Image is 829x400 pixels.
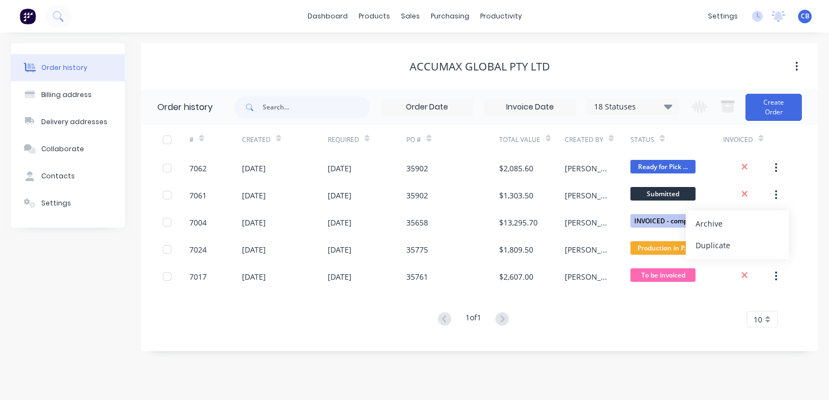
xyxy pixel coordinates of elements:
div: [PERSON_NAME] [565,163,609,174]
div: [DATE] [328,244,352,255]
div: 7061 [189,190,207,201]
div: Created By [565,125,630,154]
div: Created By [565,135,603,145]
div: Archive [696,216,779,231]
div: 35761 [406,271,428,282]
div: Invoiced [723,135,753,145]
div: 7024 [189,244,207,255]
button: Collaborate [11,136,125,163]
div: [DATE] [242,271,266,282]
div: Billing address [41,90,92,100]
div: 1 of 1 [465,312,481,327]
div: Order history [41,63,87,73]
div: [DATE] [328,163,352,174]
div: productivity [475,8,527,24]
div: [DATE] [242,217,266,228]
div: 7004 [189,217,207,228]
button: Billing address [11,81,125,108]
button: Settings [11,190,125,217]
div: [PERSON_NAME] [565,190,609,201]
div: Status [630,125,723,154]
div: [DATE] [242,244,266,255]
div: Required [328,135,359,145]
a: dashboard [302,8,353,24]
div: [DATE] [328,190,352,201]
div: Total Value [499,135,540,145]
div: 35775 [406,244,428,255]
div: [PERSON_NAME] [565,217,609,228]
span: To be invoiced [630,268,696,282]
div: [DATE] [242,190,266,201]
div: # [189,125,242,154]
span: CB [801,11,809,21]
div: [PERSON_NAME] [565,244,609,255]
div: Total Value [499,125,565,154]
span: Production in P... [630,241,696,255]
div: # [189,135,194,145]
div: Order history [157,101,213,114]
span: Submitted [630,187,696,201]
div: 7062 [189,163,207,174]
div: Required [328,125,407,154]
div: Invoiced [723,125,776,154]
div: $2,085.60 [499,163,533,174]
div: Created [242,125,328,154]
div: 35658 [406,217,428,228]
span: INVOICED - comp... [630,214,696,228]
div: $1,809.50 [499,244,533,255]
div: [DATE] [328,217,352,228]
img: Factory [20,8,36,24]
div: 7017 [189,271,207,282]
div: Accumax Global Pty Ltd [410,60,550,73]
div: Settings [41,198,71,208]
div: [DATE] [328,271,352,282]
div: Status [630,135,654,145]
span: Ready for Pick ... [630,160,696,173]
button: Contacts [11,163,125,190]
input: Order Date [381,99,473,115]
div: 35902 [406,163,428,174]
button: Order history [11,54,125,81]
div: 35902 [406,190,428,201]
div: PO # [406,135,421,145]
div: purchasing [425,8,475,24]
input: Invoice Date [484,99,576,115]
div: Contacts [41,171,75,181]
div: Collaborate [41,144,84,154]
div: 18 Statuses [588,101,679,113]
span: 10 [754,314,762,325]
div: products [353,8,396,24]
button: Delivery addresses [11,108,125,136]
div: [PERSON_NAME] [565,271,609,282]
div: sales [396,8,425,24]
div: Delivery addresses [41,117,107,127]
div: Created [242,135,271,145]
div: $1,303.50 [499,190,533,201]
input: Search... [263,96,370,118]
button: Create Order [745,94,802,121]
div: PO # [406,125,499,154]
div: [DATE] [242,163,266,174]
div: $2,607.00 [499,271,533,282]
div: $13,295.70 [499,217,538,228]
div: Duplicate [696,237,779,253]
div: settings [703,8,743,24]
